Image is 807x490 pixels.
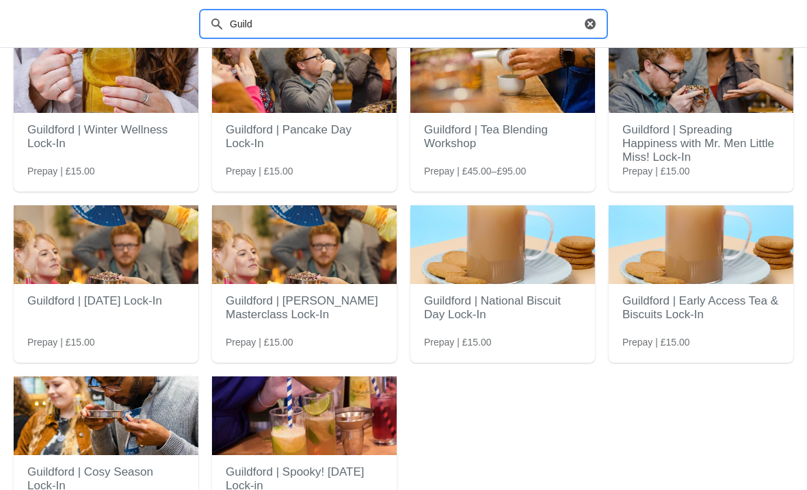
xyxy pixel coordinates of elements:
[410,34,595,113] img: Guildford | Tea Blending Workshop
[229,12,581,36] input: Search
[424,116,581,157] h2: Guildford | Tea Blending Workshop
[609,34,793,113] img: Guildford | Spreading Happiness with Mr. Men Little Miss! Lock-In
[212,205,397,284] img: Guildford | Earl Grey Masterclass Lock-In
[424,335,492,349] span: Prepay | £15.00
[27,287,185,315] h2: Guildford | [DATE] Lock-In
[226,335,293,349] span: Prepay | £15.00
[410,205,595,284] img: Guildford | National Biscuit Day Lock-In
[424,164,526,178] span: Prepay | £45.00–£95.00
[212,34,397,113] img: Guildford | Pancake Day Lock-In
[424,287,581,328] h2: Guildford | National Biscuit Day Lock-In
[622,335,690,349] span: Prepay | £15.00
[14,205,198,284] img: Guildford | Easter Lock-In
[622,164,690,178] span: Prepay | £15.00
[27,164,95,178] span: Prepay | £15.00
[27,335,95,349] span: Prepay | £15.00
[609,205,793,284] img: Guildford | Early Access Tea & Biscuits Lock-In
[14,376,198,455] img: Guildford | Cosy Season Lock-In
[226,116,383,157] h2: Guildford | Pancake Day Lock-In
[14,34,198,113] img: Guildford | Winter Wellness Lock-In
[27,116,185,157] h2: Guildford | Winter Wellness Lock-In
[226,287,383,328] h2: Guildford | [PERSON_NAME] Masterclass Lock-In
[212,376,397,455] img: Guildford | Spooky! Halloween Lock-in
[622,287,780,328] h2: Guildford | Early Access Tea & Biscuits Lock-In
[226,164,293,178] span: Prepay | £15.00
[622,116,780,171] h2: Guildford | Spreading Happiness with Mr. Men Little Miss! Lock-In
[583,17,597,31] button: Clear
